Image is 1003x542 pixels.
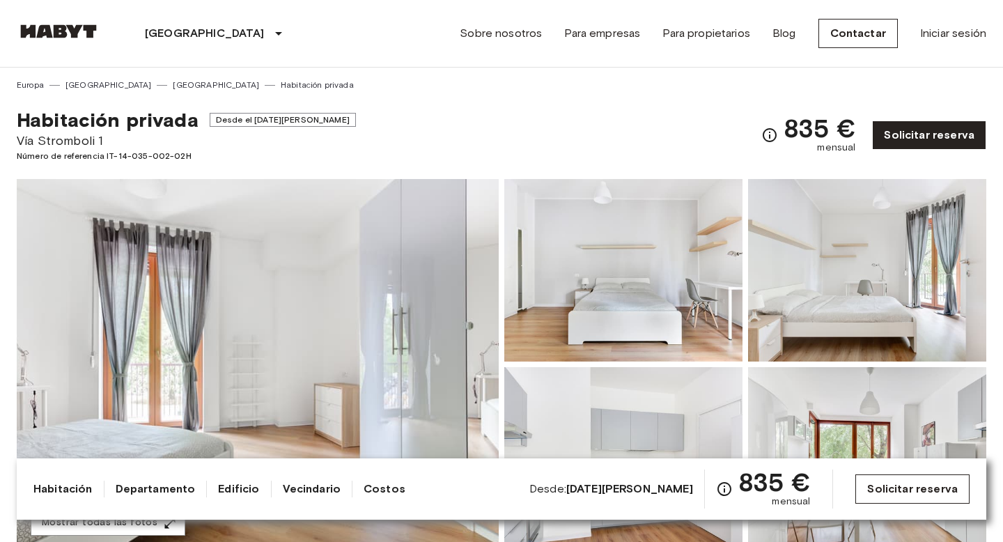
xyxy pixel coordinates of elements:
font: mensual [817,141,855,153]
font: 835 € [784,113,856,144]
font: Costos [364,482,405,495]
a: Sobre nosotros [460,25,542,42]
a: Costos [364,481,405,497]
a: Europa [17,79,44,91]
font: mensual [772,495,810,507]
img: Hábito [17,24,100,38]
a: Iniciar sesión [920,25,986,42]
font: [GEOGRAPHIC_DATA] [65,79,152,90]
a: Habitación [33,481,93,497]
font: Habitación [33,482,93,495]
a: Departamento [116,481,196,497]
font: [DATE][PERSON_NAME] [566,482,693,495]
a: Solicitar reserva [872,121,986,150]
font: Vía Stromboli 1 [17,133,103,148]
a: [GEOGRAPHIC_DATA] [173,79,259,91]
font: Blog [772,26,796,40]
a: Para propietarios [662,25,750,42]
svg: Consulte el resumen de costos para ver el precio completo. Tenga en cuenta que los descuentos se ... [761,127,778,144]
a: Blog [772,25,796,42]
button: Mostrar todas las fotos [31,510,185,536]
a: Contactar [818,19,898,48]
img: Imagen de la unidad IT-14-035-002-02H [504,179,742,362]
font: Solicitar reserva [884,128,974,141]
a: Vecindario [283,481,341,497]
a: Solicitar reserva [855,474,970,504]
font: Habitación privada [17,108,199,132]
font: [GEOGRAPHIC_DATA] [173,79,259,90]
font: Número de referencia IT-14-035-002-02H [17,150,192,161]
svg: Consulte el resumen de costos para ver el precio completo. Tenga en cuenta que los descuentos se ... [716,481,733,497]
font: 835 € [738,467,811,497]
font: Para empresas [564,26,640,40]
font: Departamento [116,482,196,495]
font: Europa [17,79,44,90]
font: Solicitar reserva [867,482,958,495]
a: [GEOGRAPHIC_DATA] [65,79,152,91]
a: Habitación privada [281,79,354,91]
font: Edificio [218,482,259,495]
img: Imagen de la unidad IT-14-035-002-02H [748,179,986,362]
font: Desde: [529,482,566,495]
font: [GEOGRAPHIC_DATA] [145,26,265,40]
a: Edificio [218,481,259,497]
font: Mostrar todas las fotos [42,517,157,529]
a: Para empresas [564,25,640,42]
font: Vecindario [283,482,341,495]
font: Desde el [DATE][PERSON_NAME] [216,114,350,125]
